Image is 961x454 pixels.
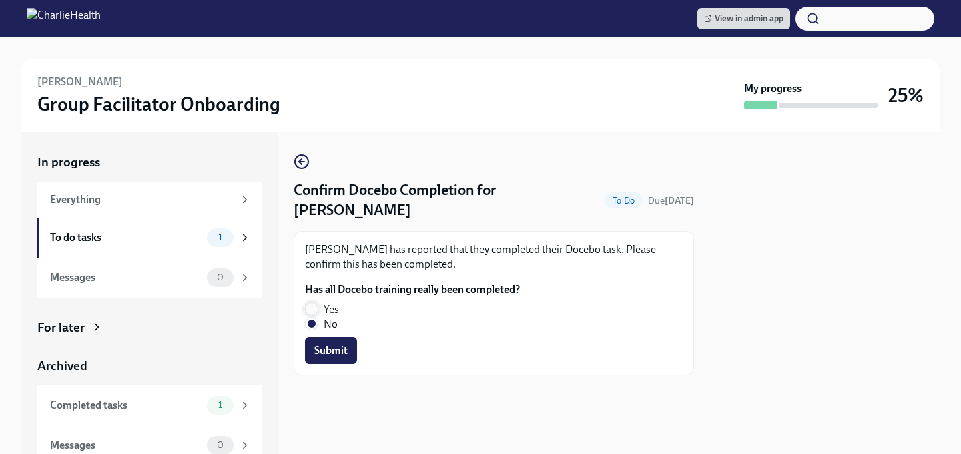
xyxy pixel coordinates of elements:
[697,8,790,29] a: View in admin app
[50,270,202,285] div: Messages
[314,344,348,357] span: Submit
[305,337,357,364] button: Submit
[324,302,339,317] span: Yes
[648,194,694,207] span: September 19th, 2025 10:00
[744,81,802,96] strong: My progress
[37,154,262,171] a: In progress
[37,258,262,298] a: Messages0
[665,195,694,206] strong: [DATE]
[50,230,202,245] div: To do tasks
[37,319,85,336] div: For later
[294,180,599,220] h4: Confirm Docebo Completion for [PERSON_NAME]
[37,218,262,258] a: To do tasks1
[704,12,783,25] span: View in admin app
[50,192,234,207] div: Everything
[210,232,230,242] span: 1
[37,92,280,116] h3: Group Facilitator Onboarding
[605,196,643,206] span: To Do
[37,75,123,89] h6: [PERSON_NAME]
[37,182,262,218] a: Everything
[27,8,101,29] img: CharlieHealth
[37,319,262,336] a: For later
[37,357,262,375] a: Archived
[324,317,338,332] span: No
[50,438,202,453] div: Messages
[305,242,683,272] p: [PERSON_NAME] has reported that they completed their Docebo task. Please confirm this has been co...
[209,272,232,282] span: 0
[305,282,520,297] label: Has all Docebo training really been completed?
[210,400,230,410] span: 1
[37,385,262,425] a: Completed tasks1
[209,440,232,450] span: 0
[648,195,694,206] span: Due
[50,398,202,413] div: Completed tasks
[888,83,924,107] h3: 25%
